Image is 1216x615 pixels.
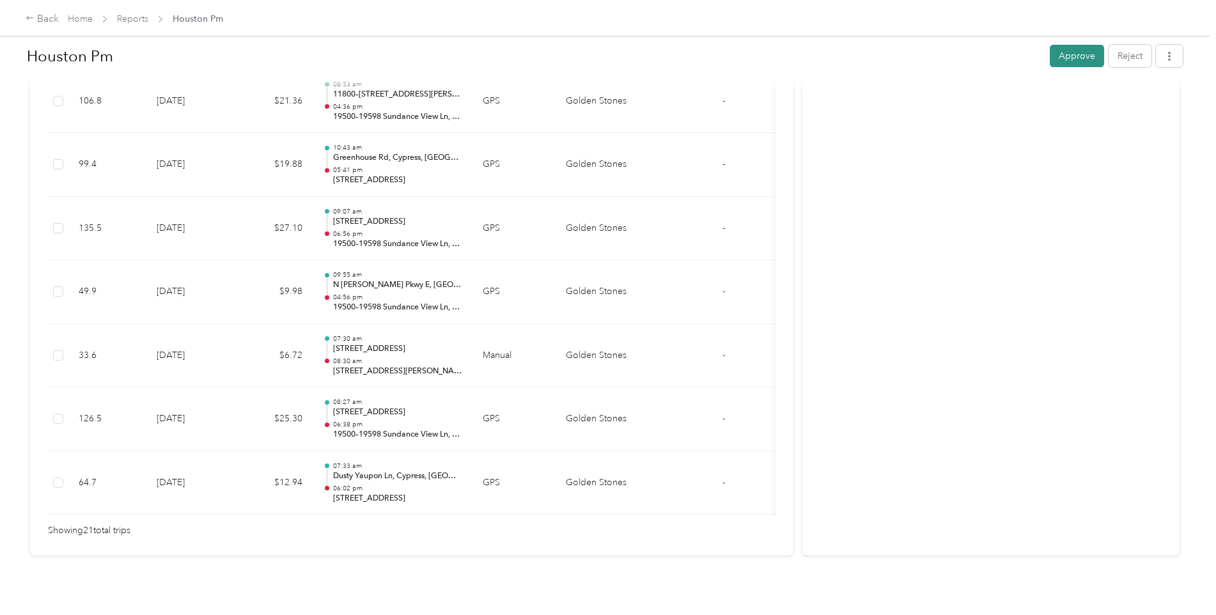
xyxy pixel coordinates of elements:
[333,270,462,279] p: 09:55 am
[333,398,462,407] p: 08:27 am
[722,95,725,106] span: -
[68,70,146,134] td: 106.8
[556,70,651,134] td: Golden Stones
[333,429,462,440] p: 19500–19598 Sundance View Ln, [GEOGRAPHIC_DATA], [GEOGRAPHIC_DATA]
[333,111,462,123] p: 19500–19598 Sundance View Ln, [GEOGRAPHIC_DATA], [GEOGRAPHIC_DATA]
[236,451,313,515] td: $12.94
[333,420,462,429] p: 06:38 pm
[68,324,146,388] td: 33.6
[722,413,725,424] span: -
[556,197,651,261] td: Golden Stones
[333,152,462,164] p: Greenhouse Rd, Cypress, [GEOGRAPHIC_DATA]
[333,230,462,238] p: 06:56 pm
[333,407,462,418] p: [STREET_ADDRESS]
[333,175,462,186] p: [STREET_ADDRESS]
[556,387,651,451] td: Golden Stones
[333,462,462,471] p: 07:33 am
[722,159,725,169] span: -
[333,89,462,100] p: 11800–[STREET_ADDRESS][PERSON_NAME]
[68,197,146,261] td: 135.5
[173,12,223,26] span: Houston Pm
[146,324,236,388] td: [DATE]
[333,216,462,228] p: [STREET_ADDRESS]
[333,166,462,175] p: 05:41 pm
[333,302,462,313] p: 19500–19598 Sundance View Ln, [GEOGRAPHIC_DATA], [GEOGRAPHIC_DATA]
[556,324,651,388] td: Golden Stones
[722,350,725,361] span: -
[333,334,462,343] p: 07:30 am
[333,293,462,302] p: 04:56 pm
[556,451,651,515] td: Golden Stones
[68,260,146,324] td: 49.9
[146,260,236,324] td: [DATE]
[472,387,556,451] td: GPS
[333,357,462,366] p: 08:30 am
[236,197,313,261] td: $27.10
[68,387,146,451] td: 126.5
[333,484,462,493] p: 06:02 pm
[26,12,59,27] div: Back
[236,70,313,134] td: $21.36
[68,13,93,24] a: Home
[472,260,556,324] td: GPS
[27,41,1041,72] h1: Houston Pm
[333,343,462,355] p: [STREET_ADDRESS]
[333,143,462,152] p: 10:43 am
[146,133,236,197] td: [DATE]
[333,471,462,482] p: Dusty Yaupon Ln, Cypress, [GEOGRAPHIC_DATA]
[333,493,462,504] p: [STREET_ADDRESS]
[333,238,462,250] p: 19500–19598 Sundance View Ln, [GEOGRAPHIC_DATA], [GEOGRAPHIC_DATA]
[472,451,556,515] td: GPS
[1144,543,1216,615] iframe: Everlance-gr Chat Button Frame
[236,324,313,388] td: $6.72
[472,324,556,388] td: Manual
[333,279,462,291] p: N [PERSON_NAME] Pkwy E, [GEOGRAPHIC_DATA], [GEOGRAPHIC_DATA], [GEOGRAPHIC_DATA]
[472,133,556,197] td: GPS
[472,197,556,261] td: GPS
[236,387,313,451] td: $25.30
[68,133,146,197] td: 99.4
[146,70,236,134] td: [DATE]
[1109,45,1151,67] button: Reject
[333,366,462,377] p: [STREET_ADDRESS][PERSON_NAME]
[146,451,236,515] td: [DATE]
[146,197,236,261] td: [DATE]
[556,260,651,324] td: Golden Stones
[472,70,556,134] td: GPS
[722,222,725,233] span: -
[722,477,725,488] span: -
[146,387,236,451] td: [DATE]
[68,451,146,515] td: 64.7
[236,133,313,197] td: $19.88
[236,260,313,324] td: $9.98
[333,207,462,216] p: 09:07 am
[117,13,148,24] a: Reports
[722,286,725,297] span: -
[1050,45,1104,67] button: Approve
[333,102,462,111] p: 04:36 pm
[556,133,651,197] td: Golden Stones
[48,524,130,538] span: Showing 21 total trips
